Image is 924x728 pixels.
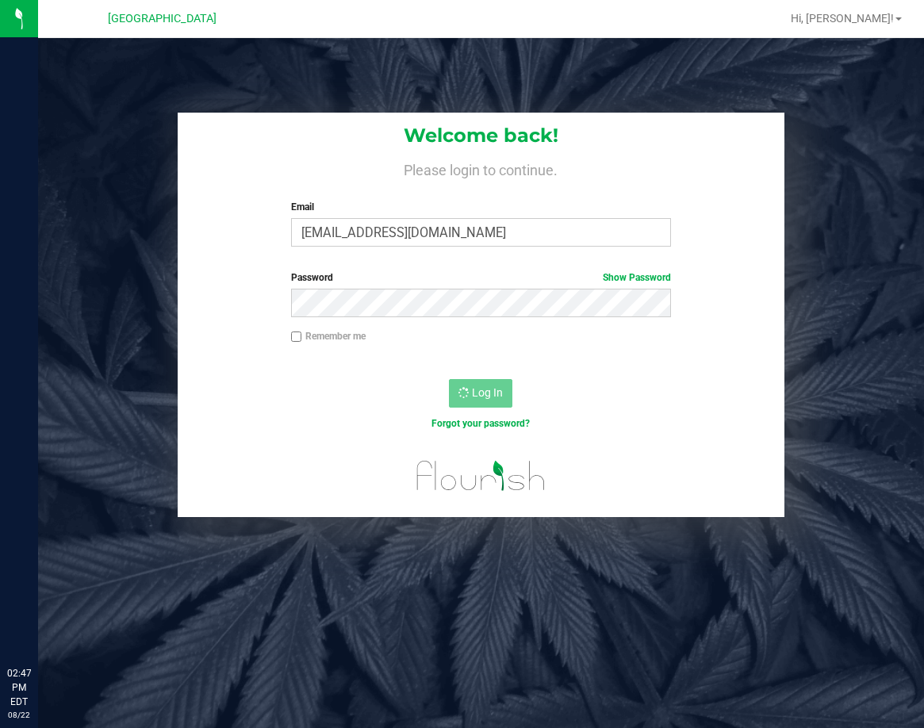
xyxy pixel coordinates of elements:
button: Log In [449,379,512,408]
h1: Welcome back! [178,125,784,146]
h4: Please login to continue. [178,159,784,178]
span: Password [291,272,333,283]
a: Show Password [603,272,671,283]
label: Remember me [291,329,366,343]
span: Log In [472,386,503,399]
p: 02:47 PM EDT [7,666,31,709]
p: 08/22 [7,709,31,721]
img: flourish_logo.svg [405,447,557,504]
span: Hi, [PERSON_NAME]! [791,12,894,25]
span: [GEOGRAPHIC_DATA] [108,12,217,25]
input: Remember me [291,331,302,343]
a: Forgot your password? [431,418,530,429]
label: Email [291,200,672,214]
